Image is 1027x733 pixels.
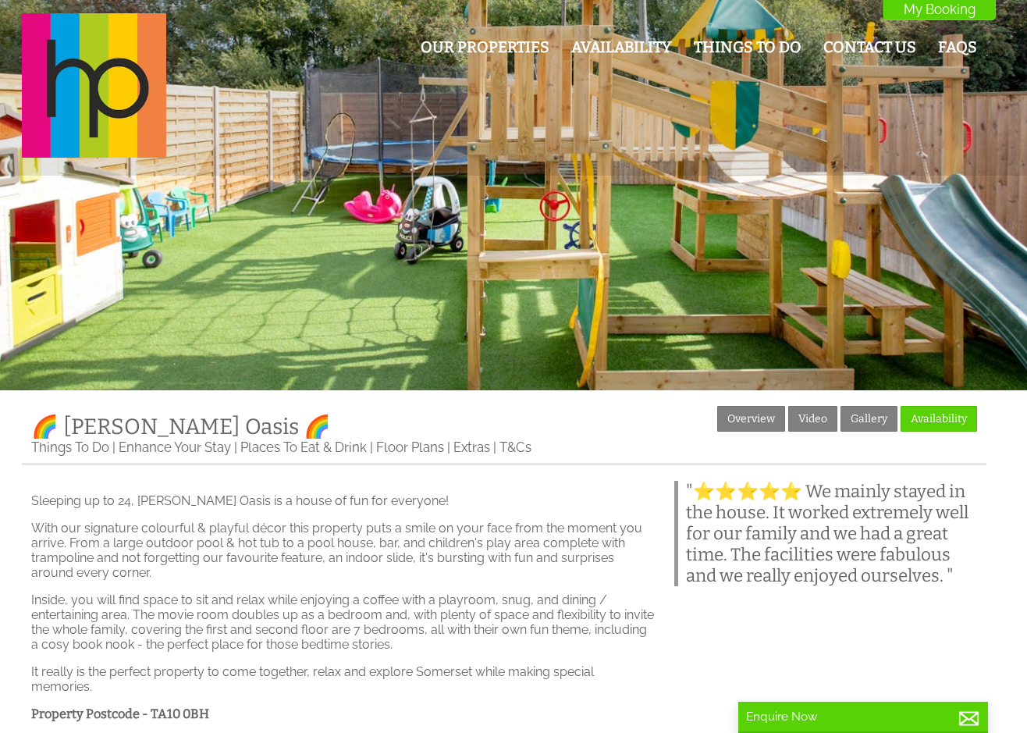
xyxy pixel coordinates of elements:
[901,406,977,432] a: Availability
[31,414,331,439] a: 🌈 [PERSON_NAME] Oasis 🌈
[376,439,444,455] a: Floor Plans
[571,38,672,56] a: Availability
[31,592,656,652] p: Inside, you will find space to sit and relax while enjoying a coffee with a playroom, snug, and d...
[31,664,656,694] p: It really is the perfect property to come together, relax and explore Somerset while making speci...
[746,710,980,724] p: Enquire Now
[499,439,531,455] a: T&Cs
[717,406,785,432] a: Overview
[840,406,897,432] a: Gallery
[240,439,367,455] a: Places To Eat & Drink
[421,38,549,56] a: Our Properties
[31,439,109,455] a: Things To Do
[823,38,916,56] a: Contact Us
[453,439,490,455] a: Extras
[31,521,656,580] p: With our signature colourful & playful décor this property puts a smile on your face from the mom...
[119,439,231,455] a: Enhance Your Stay
[674,481,977,586] blockquote: "⭐⭐⭐⭐⭐ We mainly stayed in the house. It worked extremely well for our family and we had a great ...
[22,13,166,158] img: Halula Properties
[31,493,656,508] p: Sleeping up to 24, [PERSON_NAME] Oasis is a house of fun for everyone!
[938,38,977,56] a: FAQs
[788,406,837,432] a: Video
[694,38,801,56] a: Things To Do
[31,706,209,721] strong: Property Postcode - TA10 0BH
